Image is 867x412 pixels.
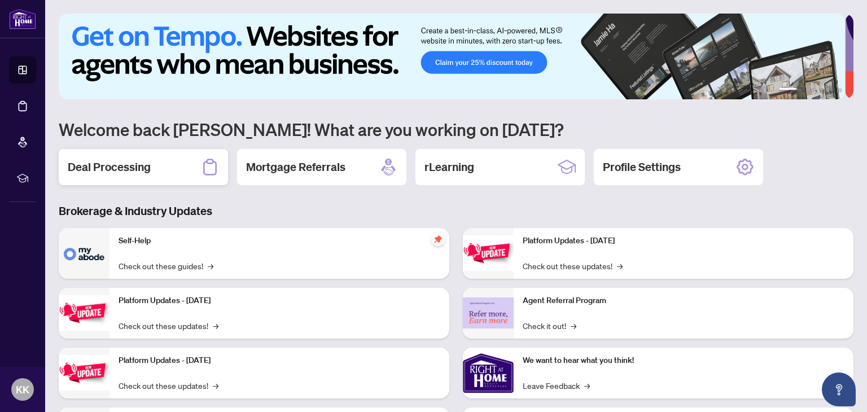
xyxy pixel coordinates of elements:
span: → [213,319,218,332]
a: Leave Feedback→ [523,379,590,392]
p: Platform Updates - [DATE] [523,235,844,247]
img: We want to hear what you think! [463,348,514,398]
span: → [571,319,576,332]
h2: Profile Settings [603,159,681,175]
a: Check out these updates!→ [119,379,218,392]
img: logo [9,8,36,29]
a: Check out these updates!→ [119,319,218,332]
p: We want to hear what you think! [523,354,844,367]
span: → [617,260,623,272]
h2: Deal Processing [68,159,151,175]
img: Platform Updates - July 21, 2025 [59,355,110,391]
span: → [208,260,213,272]
h1: Welcome back [PERSON_NAME]! What are you working on [DATE]? [59,119,853,140]
button: 2 [802,88,806,93]
p: Agent Referral Program [523,295,844,307]
img: Self-Help [59,228,110,279]
button: 3 [811,88,815,93]
a: Check out these guides!→ [119,260,213,272]
a: Check it out!→ [523,319,576,332]
h3: Brokerage & Industry Updates [59,203,853,219]
p: Self-Help [119,235,440,247]
span: → [213,379,218,392]
button: 1 [779,88,797,93]
a: Check out these updates!→ [523,260,623,272]
img: Slide 0 [59,14,845,99]
p: Platform Updates - [DATE] [119,295,440,307]
button: 5 [829,88,833,93]
span: pushpin [431,233,445,246]
p: Platform Updates - [DATE] [119,354,440,367]
img: Platform Updates - September 16, 2025 [59,295,110,331]
button: 6 [838,88,842,93]
h2: rLearning [424,159,474,175]
span: → [584,379,590,392]
button: Open asap [822,372,856,406]
img: Platform Updates - June 23, 2025 [463,235,514,271]
h2: Mortgage Referrals [246,159,345,175]
span: KK [16,382,29,397]
button: 4 [820,88,824,93]
img: Agent Referral Program [463,297,514,328]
